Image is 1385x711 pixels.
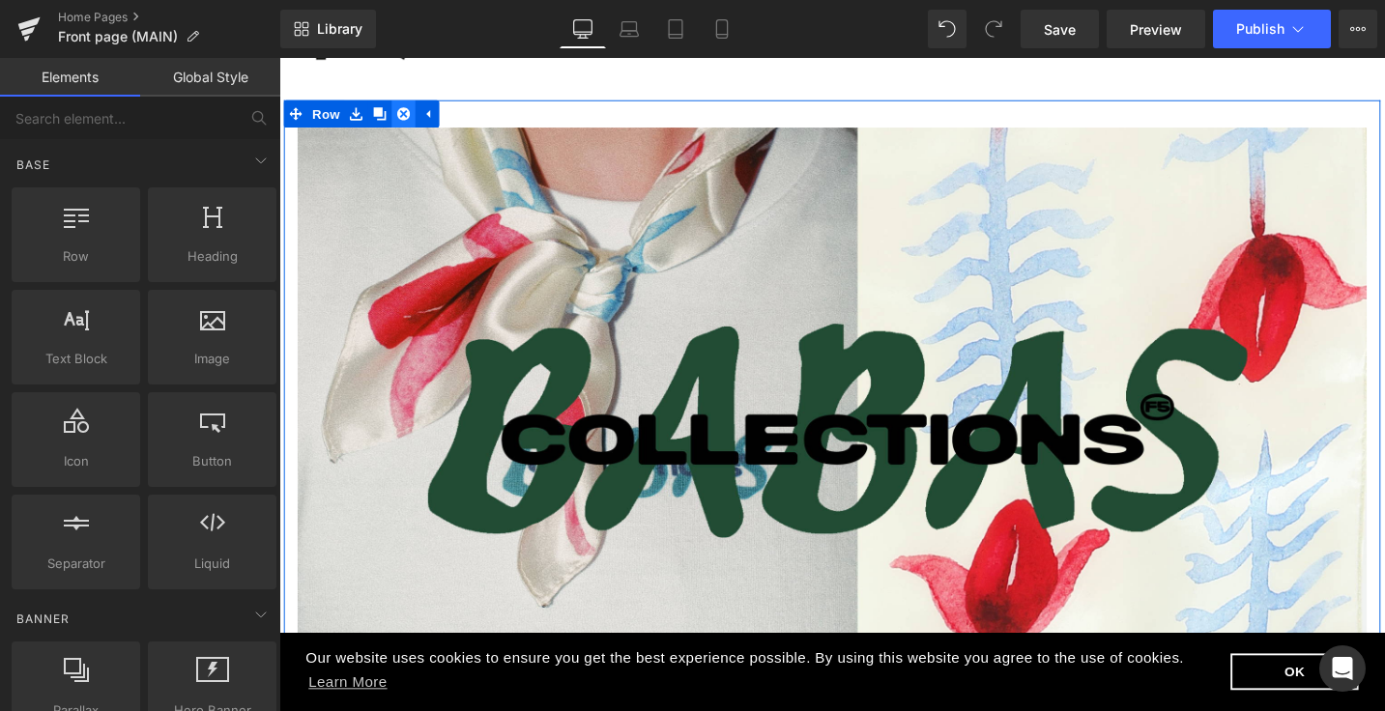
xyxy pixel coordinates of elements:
[17,349,134,369] span: Text Block
[1107,10,1205,48] a: Preview
[1044,19,1076,40] span: Save
[28,646,117,675] a: learn more about cookies
[974,10,1013,48] button: Redo
[699,10,745,48] a: Mobile
[154,246,271,267] span: Heading
[1006,630,1141,668] a: dismiss cookie message
[17,554,134,574] span: Separator
[154,451,271,471] span: Button
[144,44,169,73] a: Expand / Collapse
[154,554,271,574] span: Liquid
[1130,19,1182,40] span: Preview
[140,58,280,97] a: Global Style
[317,20,362,38] span: Library
[69,44,94,73] a: Save row
[928,10,967,48] button: Undo
[58,10,280,25] a: Home Pages
[560,10,606,48] a: Desktop
[94,44,119,73] a: Clone Row
[17,246,134,267] span: Row
[17,451,134,471] span: Icon
[1213,10,1331,48] button: Publish
[280,10,376,48] a: New Library
[119,44,144,73] a: Remove Row
[1319,645,1366,692] div: Open Intercom Messenger
[606,10,652,48] a: Laptop
[154,349,271,369] span: Image
[30,44,69,73] span: Row
[652,10,699,48] a: Tablet
[1339,10,1377,48] button: More
[28,623,1006,675] span: Our website uses cookies to ensure you get the best experience possible. By using this website yo...
[1236,21,1284,37] span: Publish
[14,156,52,174] span: Base
[14,610,72,628] span: Banner
[58,29,178,44] span: Front page (MAIN)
